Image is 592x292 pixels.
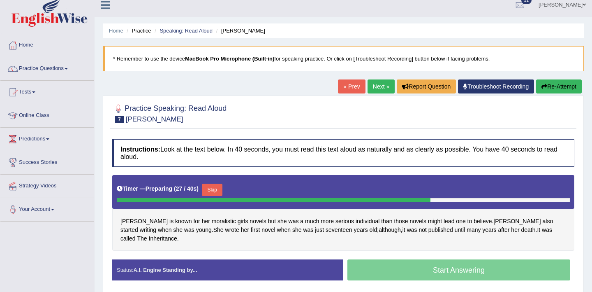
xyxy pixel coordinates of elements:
[410,217,426,226] span: Click to see word definition
[467,226,481,234] span: Click to see word definition
[498,226,509,234] span: Click to see word definition
[250,217,266,226] span: Click to see word definition
[103,46,584,71] blockquote: * Remember to use the device for speaking practice. Or click on [Troubleshoot Recording] button b...
[174,185,176,192] b: (
[169,217,173,226] span: Click to see word definition
[202,184,222,196] button: Skip
[493,217,541,226] span: Click to see word definition
[137,234,147,243] span: Click to see word definition
[238,217,248,226] span: Click to see word definition
[112,175,574,251] div: . . ; , . .
[146,185,172,192] b: Preparing
[0,151,94,172] a: Success Stories
[0,128,94,148] a: Predictions
[300,217,303,226] span: Click to see word definition
[335,217,354,226] span: Click to see word definition
[158,226,171,234] span: Click to see word definition
[125,27,151,35] li: Practice
[241,226,249,234] span: Click to see word definition
[458,79,534,93] a: Troubleshoot Recording
[277,217,287,226] span: Click to see word definition
[444,217,454,226] span: Click to see word definition
[193,217,200,226] span: Click to see word definition
[482,226,496,234] span: Click to see word definition
[289,217,299,226] span: Click to see word definition
[184,226,194,234] span: Click to see word definition
[225,226,239,234] span: Click to see word definition
[402,226,405,234] span: Click to see word definition
[394,217,408,226] span: Click to see word definition
[126,115,183,123] small: [PERSON_NAME]
[315,226,324,234] span: Click to see word definition
[112,103,227,123] h2: Practice Speaking: Read Aloud
[120,217,168,226] span: Click to see word definition
[326,226,352,234] span: Click to see word definition
[176,185,197,192] b: 27 / 40s
[511,226,519,234] span: Click to see word definition
[321,217,334,226] span: Click to see word definition
[261,226,275,234] span: Click to see word definition
[0,81,94,101] a: Tests
[196,226,212,234] span: Click to see word definition
[379,226,401,234] span: Click to see word definition
[474,217,492,226] span: Click to see word definition
[120,146,160,153] b: Instructions:
[542,217,553,226] span: Click to see word definition
[292,226,302,234] span: Click to see word definition
[112,259,343,280] div: Status:
[356,217,379,226] span: Click to see word definition
[419,226,426,234] span: Click to see word definition
[0,104,94,125] a: Online Class
[381,217,392,226] span: Click to see word definition
[117,186,199,192] h5: Timer —
[149,234,177,243] span: Click to see word definition
[428,226,453,234] span: Click to see word definition
[0,175,94,195] a: Strategy Videos
[0,198,94,219] a: Your Account
[397,79,456,93] button: Report Question
[407,226,417,234] span: Click to see word definition
[0,34,94,54] a: Home
[112,139,574,167] h4: Look at the text below. In 40 seconds, you must read this text aloud as naturally and as clearly ...
[185,56,274,62] b: MacBook Pro Microphone (Built-in)
[305,217,319,226] span: Click to see word definition
[268,217,276,226] span: Click to see word definition
[277,226,291,234] span: Click to see word definition
[303,226,313,234] span: Click to see word definition
[120,226,138,234] span: Click to see word definition
[173,226,183,234] span: Click to see word definition
[212,217,236,226] span: Click to see word definition
[175,217,192,226] span: Click to see word definition
[115,116,124,123] span: 7
[160,28,213,34] a: Speaking: Read Aloud
[467,217,472,226] span: Click to see word definition
[133,267,197,273] strong: A.I. Engine Standing by...
[428,217,442,226] span: Click to see word definition
[537,226,540,234] span: Click to see word definition
[542,226,552,234] span: Click to see word definition
[455,226,465,234] span: Click to see word definition
[536,79,582,93] button: Re-Attempt
[0,57,94,78] a: Practice Questions
[456,217,465,226] span: Click to see word definition
[120,234,136,243] span: Click to see word definition
[202,217,210,226] span: Click to see word definition
[251,226,260,234] span: Click to see word definition
[338,79,365,93] a: « Prev
[213,226,224,234] span: Click to see word definition
[140,226,156,234] span: Click to see word definition
[354,226,368,234] span: Click to see word definition
[370,226,377,234] span: Click to see word definition
[214,27,265,35] li: [PERSON_NAME]
[109,28,123,34] a: Home
[197,185,199,192] b: )
[368,79,395,93] a: Next »
[521,226,535,234] span: Click to see word definition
